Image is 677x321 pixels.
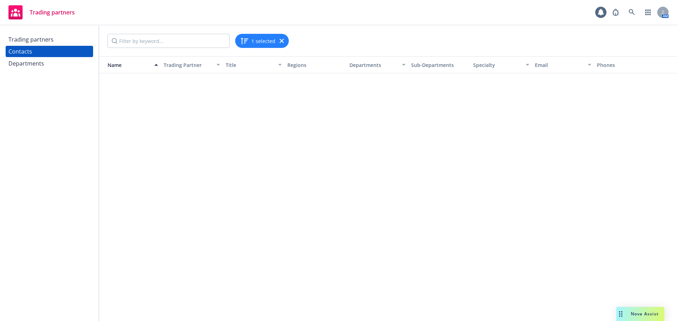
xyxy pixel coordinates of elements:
[226,61,274,69] div: Title
[641,5,655,19] a: Switch app
[625,5,639,19] a: Search
[594,56,656,73] button: Phones
[285,56,346,73] button: Regions
[473,61,522,69] div: Specialty
[411,61,467,69] div: Sub-Departments
[616,307,664,321] button: Nova Assist
[8,34,54,45] div: Trading partners
[347,56,408,73] button: Departments
[161,56,222,73] button: Trading Partner
[287,61,343,69] div: Regions
[102,61,150,69] div: Name
[408,56,470,73] button: Sub-Departments
[240,37,275,45] button: 1 selected
[8,46,32,57] div: Contacts
[30,10,75,15] span: Trading partners
[535,61,583,69] div: Email
[470,56,532,73] button: Specialty
[609,5,623,19] a: Report a Bug
[532,56,594,73] button: Email
[597,61,653,69] div: Phones
[99,56,161,73] button: Name
[6,34,93,45] a: Trading partners
[223,56,285,73] button: Title
[6,2,78,22] a: Trading partners
[616,307,625,321] div: Drag to move
[108,34,230,48] input: Filter by keyword...
[631,311,659,317] span: Nova Assist
[6,58,93,69] a: Departments
[6,46,93,57] a: Contacts
[164,61,212,69] div: Trading Partner
[8,58,44,69] div: Departments
[349,61,398,69] div: Departments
